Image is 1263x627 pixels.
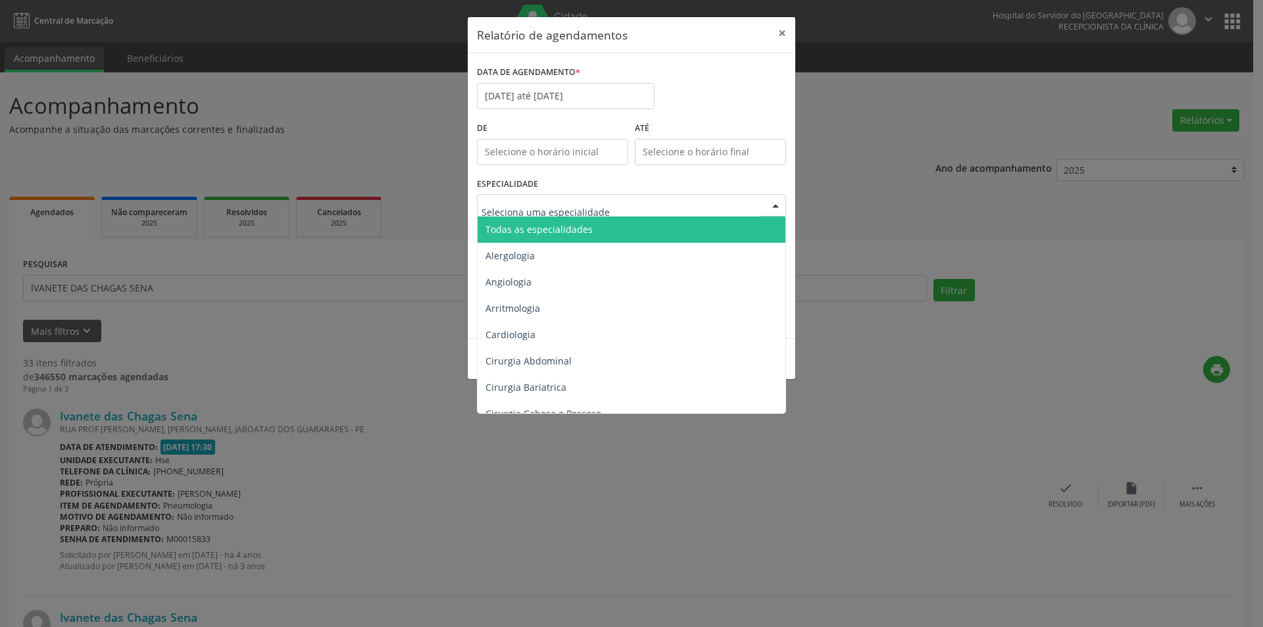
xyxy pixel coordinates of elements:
[485,381,566,393] span: Cirurgia Bariatrica
[477,118,628,139] label: De
[485,223,593,236] span: Todas as especialidades
[485,328,535,341] span: Cardiologia
[477,174,538,195] label: ESPECIALIDADE
[635,118,786,139] label: ATÉ
[485,302,540,314] span: Arritmologia
[485,276,532,288] span: Angiologia
[769,17,795,49] button: Close
[635,139,786,165] input: Selecione o horário final
[485,355,572,367] span: Cirurgia Abdominal
[477,139,628,165] input: Selecione o horário inicial
[485,249,535,262] span: Alergologia
[477,26,628,43] h5: Relatório de agendamentos
[477,63,580,83] label: DATA DE AGENDAMENTO
[482,199,759,225] input: Seleciona uma especialidade
[485,407,601,420] span: Cirurgia Cabeça e Pescoço
[477,83,655,109] input: Selecione uma data ou intervalo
